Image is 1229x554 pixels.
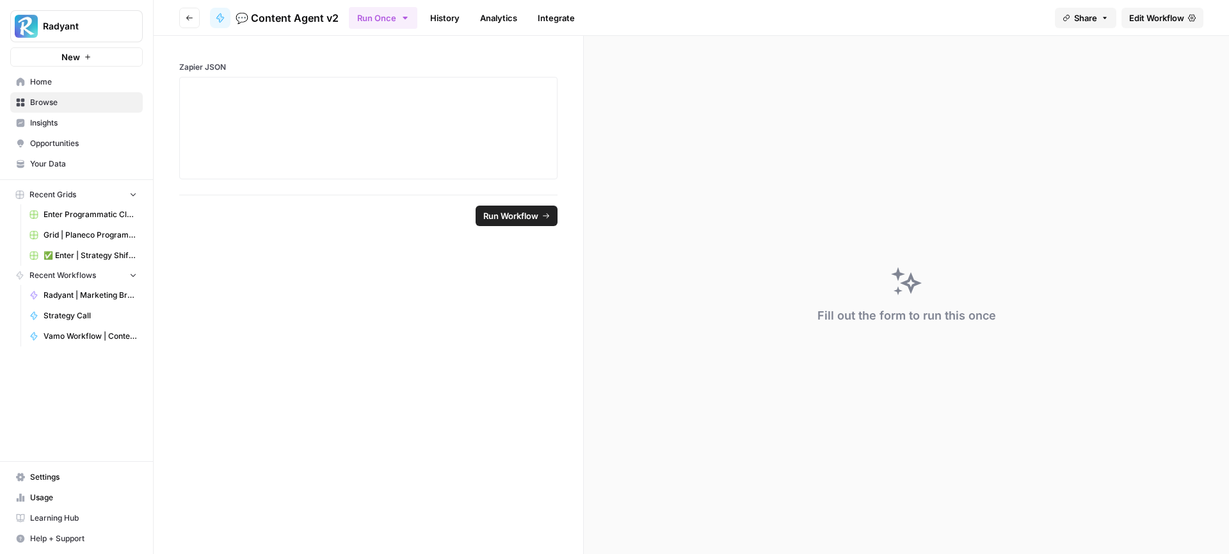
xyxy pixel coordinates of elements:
a: Strategy Call [24,306,143,326]
span: Home [30,76,137,88]
span: Your Data [30,158,137,170]
span: Usage [30,492,137,503]
button: Help + Support [10,528,143,549]
span: Opportunities [30,138,137,149]
a: Your Data [10,154,143,174]
span: Settings [30,471,137,483]
a: Opportunities [10,133,143,154]
span: Strategy Call [44,310,137,322]
label: Zapier JSON [179,61,558,73]
a: Edit Workflow [1121,8,1203,28]
span: Insights [30,117,137,129]
a: Learning Hub [10,508,143,528]
button: Run Workflow [476,206,558,226]
button: New [10,47,143,67]
a: History [422,8,467,28]
a: Browse [10,92,143,113]
div: Fill out the form to run this once [817,307,996,325]
span: Help + Support [30,533,137,544]
span: Run Workflow [483,209,538,222]
a: Analytics [472,8,525,28]
a: Vamo Workflow | Content Update Sie zu du [24,326,143,346]
span: Learning Hub [30,512,137,524]
a: Grid | Planeco Programmatic Cluster [24,225,143,245]
span: Recent Grids [29,189,76,200]
button: Share [1055,8,1116,28]
button: Recent Workflows [10,266,143,285]
button: Recent Grids [10,185,143,204]
button: Workspace: Radyant [10,10,143,42]
span: Vamo Workflow | Content Update Sie zu du [44,330,137,342]
span: Share [1074,12,1097,24]
span: Browse [30,97,137,108]
a: Insights [10,113,143,133]
a: Home [10,72,143,92]
a: Radyant | Marketing Breakdowns | Newsletter [24,285,143,306]
span: Grid | Planeco Programmatic Cluster [44,229,137,241]
a: Usage [10,487,143,508]
span: Recent Workflows [29,270,96,281]
button: Run Once [349,7,417,29]
a: Integrate [530,8,582,28]
a: 💬 Content Agent v2 [210,8,339,28]
span: New [61,51,80,63]
a: Enter Programmatic Cluster Wärmepumpe Förderung + Local [24,204,143,225]
a: ✅ Enter | Strategy Shift 2025 | Blog Posts Update [24,245,143,266]
span: ✅ Enter | Strategy Shift 2025 | Blog Posts Update [44,250,137,261]
img: Radyant Logo [15,15,38,38]
span: Radyant | Marketing Breakdowns | Newsletter [44,289,137,301]
span: Edit Workflow [1129,12,1184,24]
a: Settings [10,467,143,487]
span: Enter Programmatic Cluster Wärmepumpe Förderung + Local [44,209,137,220]
span: 💬 Content Agent v2 [236,10,339,26]
span: Radyant [43,20,120,33]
